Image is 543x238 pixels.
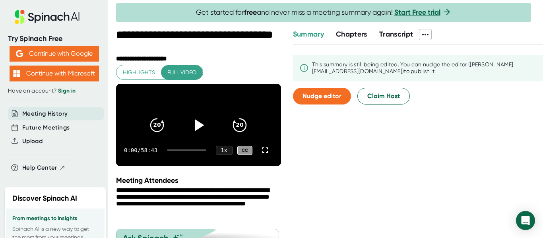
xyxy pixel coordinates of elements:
a: Sign in [58,87,76,94]
button: Upload [22,137,43,146]
button: Future Meetings [22,123,70,132]
span: Chapters [336,30,367,39]
div: This summary is still being edited. You can nudge the editor ([PERSON_NAME][EMAIL_ADDRESS][DOMAIN... [312,61,537,75]
button: Nudge editor [293,88,351,104]
div: Open Intercom Messenger [516,211,535,230]
div: CC [237,146,252,155]
span: Summary [293,30,324,39]
div: Meeting Attendees [116,176,283,185]
button: Meeting History [22,109,68,118]
img: Aehbyd4JwY73AAAAAElFTkSuQmCC [16,50,23,57]
span: Claim Host [367,91,400,101]
h3: From meetings to insights [12,215,98,222]
button: Continue with Microsoft [10,66,99,81]
button: Transcript [379,29,413,40]
span: Nudge editor [303,92,341,100]
button: Continue with Google [10,46,99,62]
div: Have an account? [8,87,100,95]
button: Claim Host [357,88,410,104]
button: Chapters [336,29,367,40]
span: Help Center [22,163,57,172]
button: Help Center [22,163,66,172]
h2: Discover Spinach AI [12,193,77,204]
span: Get started for and never miss a meeting summary again! [196,8,452,17]
span: Full video [167,68,196,77]
span: Highlights [123,68,155,77]
button: Summary [293,29,324,40]
span: Transcript [379,30,413,39]
a: Start Free trial [394,8,440,17]
b: free [244,8,257,17]
div: Try Spinach Free [8,34,100,43]
div: 1 x [216,146,233,155]
button: Full video [161,65,203,80]
div: 0:00 / 58:43 [124,147,157,153]
button: Highlights [116,65,161,80]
